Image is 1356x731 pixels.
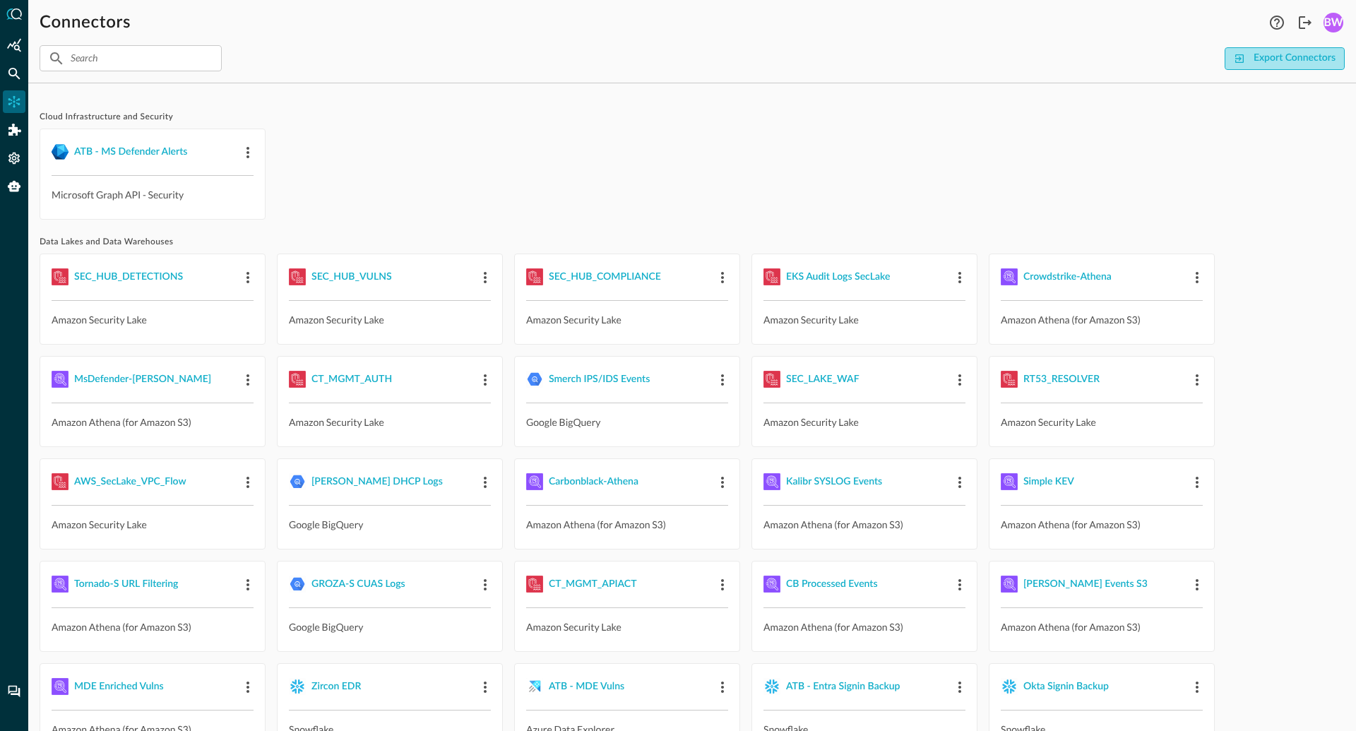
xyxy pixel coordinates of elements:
[4,119,26,141] div: Addons
[1001,268,1018,285] img: AWSAthena.svg
[763,678,780,695] img: Snowflake.svg
[1001,312,1203,327] p: Amazon Athena (for Amazon S3)
[763,576,780,593] img: AWSAthena.svg
[1266,11,1288,34] button: Help
[763,415,965,429] p: Amazon Security Lake
[1001,576,1018,593] img: AWSAthena.svg
[786,675,900,698] button: ATB - Entra Signin Backup
[549,266,661,288] button: SEC_HUB_COMPLIANCE
[763,473,780,490] img: AWSAthena.svg
[289,268,306,285] img: AWSSecurityLake.svg
[1225,47,1345,70] button: Export Connectors
[786,573,878,595] button: CB Processed Events
[52,576,69,593] img: AWSAthena.svg
[289,415,491,429] p: Amazon Security Lake
[289,576,306,593] img: GoogleBigQuery.svg
[549,371,650,388] div: Smerch IPS/IDS Events
[3,680,25,703] div: Chat
[549,473,638,491] div: Carbonblack-Athena
[52,143,69,160] img: MicrosoftGraph.svg
[786,576,878,593] div: CB Processed Events
[786,473,882,491] div: Kalibr SYSLOG Events
[3,147,25,170] div: Settings
[52,187,254,202] p: Microsoft Graph API - Security
[786,368,860,391] button: SEC_LAKE_WAF
[1001,371,1018,388] img: AWSSecurityLake.svg
[1023,473,1074,491] div: Simple KEV
[1023,368,1100,391] button: RT53_RESOLVER
[1023,678,1109,696] div: Okta Signin Backup
[526,517,728,532] p: Amazon Athena (for Amazon S3)
[311,371,392,388] div: CT_MGMT_AUTH
[74,470,186,493] button: AWS_SecLake_VPC_Flow
[1023,576,1148,593] div: [PERSON_NAME] Events S3
[52,312,254,327] p: Amazon Security Lake
[311,473,443,491] div: [PERSON_NAME] DHCP Logs
[289,473,306,490] img: GoogleBigQuery.svg
[74,266,183,288] button: SEC_HUB_DETECTIONS
[3,34,25,57] div: Summary Insights
[311,573,405,595] button: GROZA-S CUAS Logs
[311,268,392,286] div: SEC_HUB_VULNS
[3,62,25,85] div: Federated Search
[52,371,69,388] img: AWSAthena.svg
[311,576,405,593] div: GROZA-S CUAS Logs
[52,517,254,532] p: Amazon Security Lake
[40,11,131,34] h1: Connectors
[74,678,164,696] div: MDE Enriched Vulns
[549,368,650,391] button: Smerch IPS/IDS Events
[526,619,728,634] p: Amazon Security Lake
[74,368,211,391] button: MsDefender-[PERSON_NAME]
[786,266,890,288] button: EKS Audit Logs SecLake
[52,619,254,634] p: Amazon Athena (for Amazon S3)
[526,473,543,490] img: AWSAthena.svg
[52,268,69,285] img: AWSSecurityLake.svg
[1001,415,1203,429] p: Amazon Security Lake
[74,371,211,388] div: MsDefender-[PERSON_NAME]
[549,678,624,696] div: ATB - MDE Vulns
[526,312,728,327] p: Amazon Security Lake
[549,576,636,593] div: CT_MGMT_APIACT
[1001,678,1018,695] img: Snowflake.svg
[526,268,543,285] img: AWSSecurityLake.svg
[74,473,186,491] div: AWS_SecLake_VPC_Flow
[3,90,25,113] div: Connectors
[40,112,1345,123] span: Cloud Infrastructure and Security
[74,141,187,163] button: ATB - MS Defender Alerts
[289,371,306,388] img: AWSSecurityLake.svg
[786,678,900,696] div: ATB - Entra Signin Backup
[526,678,543,695] img: AzureDataExplorer.svg
[1023,268,1112,286] div: Crowdstrike-Athena
[52,678,69,695] img: AWSAthena.svg
[311,266,392,288] button: SEC_HUB_VULNS
[311,470,443,493] button: [PERSON_NAME] DHCP Logs
[289,619,491,634] p: Google BigQuery
[1023,573,1148,595] button: [PERSON_NAME] Events S3
[74,573,178,595] button: Tornado-S URL Filtering
[289,312,491,327] p: Amazon Security Lake
[549,268,661,286] div: SEC_HUB_COMPLIANCE
[763,517,965,532] p: Amazon Athena (for Amazon S3)
[289,517,491,532] p: Google BigQuery
[74,268,183,286] div: SEC_HUB_DETECTIONS
[71,45,189,71] input: Search
[74,576,178,593] div: Tornado-S URL Filtering
[289,678,306,695] img: Snowflake.svg
[1254,49,1336,67] div: Export Connectors
[786,371,860,388] div: SEC_LAKE_WAF
[74,675,164,698] button: MDE Enriched Vulns
[1023,266,1112,288] button: Crowdstrike-Athena
[763,619,965,634] p: Amazon Athena (for Amazon S3)
[311,675,361,698] button: Zircon EDR
[1001,619,1203,634] p: Amazon Athena (for Amazon S3)
[52,415,254,429] p: Amazon Athena (for Amazon S3)
[1023,675,1109,698] button: Okta Signin Backup
[40,237,1345,248] span: Data Lakes and Data Warehouses
[526,576,543,593] img: AWSSecurityLake.svg
[74,143,187,161] div: ATB - MS Defender Alerts
[549,573,636,595] button: CT_MGMT_APIACT
[763,371,780,388] img: AWSSecurityLake.svg
[1001,517,1203,532] p: Amazon Athena (for Amazon S3)
[311,678,361,696] div: Zircon EDR
[311,368,392,391] button: CT_MGMT_AUTH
